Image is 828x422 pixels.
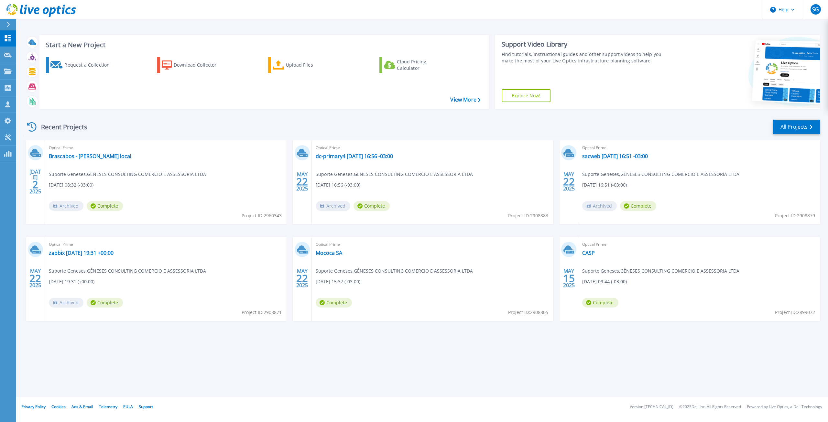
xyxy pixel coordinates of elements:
[747,405,822,409] li: Powered by Live Optics, a Dell Technology
[379,57,452,73] a: Cloud Pricing Calculator
[582,153,648,159] a: sacweb [DATE] 16:51 -03:00
[502,40,670,49] div: Support Video Library
[87,298,123,308] span: Complete
[286,59,338,71] div: Upload Files
[29,170,41,193] div: [DATE] 2025
[316,267,473,275] span: Suporte Geneses , GÊNESES CONSULTING COMERCIO E ASSESSORIA LTDA
[25,119,96,135] div: Recent Projects
[316,201,350,211] span: Archived
[49,144,283,151] span: Optical Prime
[563,179,575,184] span: 22
[139,404,153,409] a: Support
[49,201,83,211] span: Archived
[679,405,741,409] li: © 2025 Dell Inc. All Rights Reserved
[582,144,816,151] span: Optical Prime
[316,144,550,151] span: Optical Prime
[775,309,815,316] span: Project ID: 2899072
[21,404,46,409] a: Privacy Policy
[49,241,283,248] span: Optical Prime
[49,181,93,189] span: [DATE] 08:32 (-03:00)
[46,57,118,73] a: Request a Collection
[502,89,551,102] a: Explore Now!
[174,59,225,71] div: Download Collector
[46,41,480,49] h3: Start a New Project
[508,212,548,219] span: Project ID: 2908883
[29,276,41,281] span: 22
[123,404,133,409] a: EULA
[582,201,617,211] span: Archived
[582,278,627,285] span: [DATE] 09:44 (-03:00)
[316,298,352,308] span: Complete
[49,298,83,308] span: Archived
[242,212,282,219] span: Project ID: 2960343
[296,170,308,193] div: MAY 2025
[51,404,66,409] a: Cookies
[49,171,206,178] span: Suporte Geneses , GÊNESES CONSULTING COMERCIO E ASSESSORIA LTDA
[582,181,627,189] span: [DATE] 16:51 (-03:00)
[582,267,739,275] span: Suporte Geneses , GÊNESES CONSULTING COMERCIO E ASSESSORIA LTDA
[563,170,575,193] div: MAY 2025
[354,201,390,211] span: Complete
[316,278,360,285] span: [DATE] 15:37 (-03:00)
[630,405,673,409] li: Version: [TECHNICAL_ID]
[49,250,114,256] a: zabbix [DATE] 19:31 +00:00
[563,276,575,281] span: 15
[582,241,816,248] span: Optical Prime
[49,153,131,159] a: Brascabos - [PERSON_NAME] local
[296,276,308,281] span: 22
[316,241,550,248] span: Optical Prime
[316,181,360,189] span: [DATE] 16:56 (-03:00)
[775,212,815,219] span: Project ID: 2908879
[157,57,229,73] a: Download Collector
[87,201,123,211] span: Complete
[242,309,282,316] span: Project ID: 2908871
[296,266,308,290] div: MAY 2025
[397,59,449,71] div: Cloud Pricing Calculator
[49,278,94,285] span: [DATE] 19:31 (+00:00)
[49,267,206,275] span: Suporte Geneses , GÊNESES CONSULTING COMERCIO E ASSESSORIA LTDA
[773,120,820,134] a: All Projects
[812,7,819,12] span: SG
[99,404,117,409] a: Telemetry
[64,59,116,71] div: Request a Collection
[582,250,595,256] a: CASP
[296,179,308,184] span: 22
[316,171,473,178] span: Suporte Geneses , GÊNESES CONSULTING COMERCIO E ASSESSORIA LTDA
[582,298,618,308] span: Complete
[29,266,41,290] div: MAY 2025
[268,57,340,73] a: Upload Files
[71,404,93,409] a: Ads & Email
[508,309,548,316] span: Project ID: 2908805
[316,250,342,256] a: Mococa SA
[502,51,670,64] div: Find tutorials, instructional guides and other support videos to help you make the most of your L...
[620,201,656,211] span: Complete
[316,153,393,159] a: dc-primary4 [DATE] 16:56 -03:00
[32,182,38,187] span: 2
[563,266,575,290] div: MAY 2025
[450,97,480,103] a: View More
[582,171,739,178] span: Suporte Geneses , GÊNESES CONSULTING COMERCIO E ASSESSORIA LTDA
